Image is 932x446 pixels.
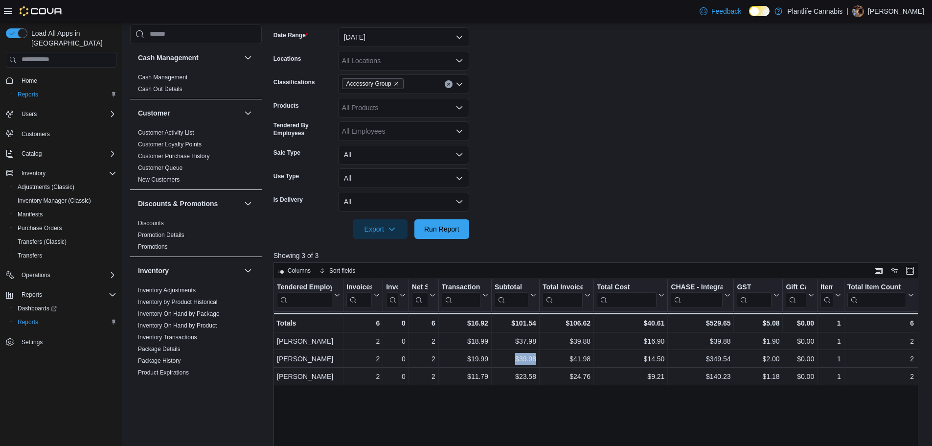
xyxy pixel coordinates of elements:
[138,310,220,318] span: Inventory On Hand by Package
[22,169,45,177] span: Inventory
[22,271,50,279] span: Operations
[411,282,435,307] button: Net Sold
[543,317,591,329] div: $106.62
[338,168,469,188] button: All
[138,129,194,136] a: Customer Activity List
[138,108,170,118] h3: Customer
[2,335,120,349] button: Settings
[138,333,197,341] span: Inventory Transactions
[22,130,50,138] span: Customers
[696,1,745,21] a: Feedback
[786,353,814,365] div: $0.00
[10,302,120,315] a: Dashboards
[138,310,220,317] a: Inventory On Hand by Package
[342,78,404,89] span: Accessory Group
[441,282,480,307] div: Transaction Average
[671,335,730,347] div: $39.88
[820,282,833,307] div: Items Per Transaction
[14,89,116,100] span: Reports
[786,282,806,292] div: Gift Cards
[10,180,120,194] button: Adjustments (Classic)
[441,282,480,292] div: Transaction Average
[277,282,340,307] button: Tendered Employee
[786,282,814,307] button: Gift Cards
[138,266,240,276] button: Inventory
[386,282,397,307] div: Invoices Ref
[14,89,42,100] a: Reports
[138,346,181,352] a: Package Details
[14,209,116,220] span: Manifests
[737,317,779,329] div: $5.08
[277,282,332,292] div: Tendered Employee
[18,252,42,259] span: Transfers
[138,299,218,305] a: Inventory by Product Historical
[277,371,340,382] div: [PERSON_NAME]
[138,357,181,365] span: Package History
[242,198,254,210] button: Discounts & Promotions
[22,291,42,299] span: Reports
[14,303,116,314] span: Dashboards
[138,369,189,376] span: Product Expirations
[820,282,833,292] div: Items Per Transaction
[138,153,210,160] a: Customer Purchase History
[543,353,591,365] div: $41.98
[14,250,46,261] a: Transfers
[138,219,164,227] span: Discounts
[495,353,536,365] div: $39.98
[138,232,184,238] a: Promotion Details
[138,322,217,329] a: Inventory On Hand by Product
[787,5,842,17] p: Plantlife Cannabis
[495,282,528,292] div: Subtotal
[273,196,303,204] label: Is Delivery
[820,371,841,382] div: 1
[411,282,427,307] div: Net Sold
[737,282,772,292] div: GST
[138,176,180,184] span: New Customers
[10,315,120,329] button: Reports
[14,222,66,234] a: Purchase Orders
[386,353,405,365] div: 0
[597,282,657,307] div: Total Cost
[786,335,814,347] div: $0.00
[442,335,488,347] div: $18.99
[543,371,591,382] div: $24.76
[273,78,315,86] label: Classifications
[455,80,463,88] button: Open list of options
[455,127,463,135] button: Open list of options
[10,235,120,249] button: Transfers (Classic)
[138,322,217,329] span: Inventory On Hand by Product
[242,52,254,64] button: Cash Management
[671,282,723,292] div: CHASE - Integrated
[346,282,372,292] div: Invoices Sold
[10,194,120,208] button: Inventory Manager (Classic)
[597,317,664,329] div: $40.61
[18,108,41,120] button: Users
[18,74,116,87] span: Home
[424,224,459,234] span: Run Report
[412,353,435,365] div: 2
[14,316,42,328] a: Reports
[138,141,202,148] span: Customer Loyalty Points
[138,243,168,251] span: Promotions
[18,148,45,160] button: Catalog
[820,353,841,365] div: 1
[138,141,202,148] a: Customer Loyalty Points
[18,336,46,348] a: Settings
[138,298,218,306] span: Inventory by Product Historical
[18,91,38,98] span: Reports
[888,265,900,277] button: Display options
[10,249,120,262] button: Transfers
[14,195,95,207] a: Inventory Manager (Classic)
[543,335,591,347] div: $39.88
[2,73,120,88] button: Home
[273,55,301,63] label: Locations
[14,181,116,193] span: Adjustments (Classic)
[10,221,120,235] button: Purchase Orders
[18,183,74,191] span: Adjustments (Classic)
[14,195,116,207] span: Inventory Manager (Classic)
[847,353,914,365] div: 2
[22,77,37,85] span: Home
[543,282,591,307] button: Total Invoiced
[455,104,463,112] button: Open list of options
[455,57,463,65] button: Open list of options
